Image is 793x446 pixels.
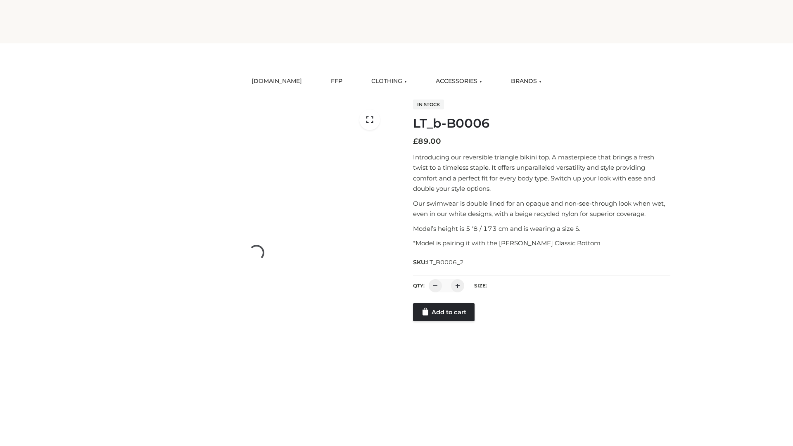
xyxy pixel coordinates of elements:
label: Size: [474,282,487,289]
p: Model’s height is 5 ‘8 / 173 cm and is wearing a size S. [413,223,670,234]
a: CLOTHING [365,72,413,90]
label: QTY: [413,282,425,289]
a: FFP [325,72,349,90]
p: *Model is pairing it with the [PERSON_NAME] Classic Bottom [413,238,670,249]
span: SKU: [413,257,465,267]
a: ACCESSORIES [430,72,488,90]
p: Our swimwear is double lined for an opaque and non-see-through look when wet, even in our white d... [413,198,670,219]
a: [DOMAIN_NAME] [245,72,308,90]
span: LT_B0006_2 [427,259,464,266]
span: In stock [413,100,444,109]
h1: LT_b-B0006 [413,116,670,131]
a: BRANDS [505,72,548,90]
p: Introducing our reversible triangle bikini top. A masterpiece that brings a fresh twist to a time... [413,152,670,194]
a: Add to cart [413,303,475,321]
span: £ [413,137,418,146]
bdi: 89.00 [413,137,441,146]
